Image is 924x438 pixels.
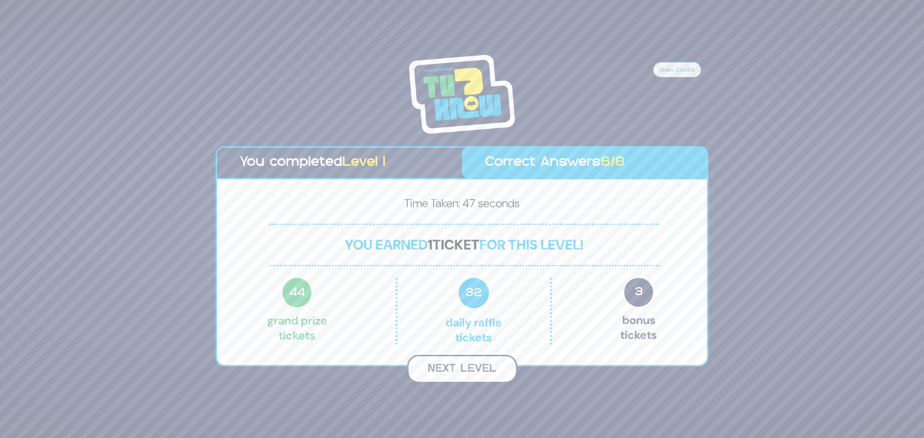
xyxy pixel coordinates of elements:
span: 6/8 [601,156,625,169]
span: Level 1 [342,156,385,169]
span: 44 [282,278,312,307]
p: Grand Prize tickets [267,278,327,345]
span: ticket [433,236,479,254]
p: Correct Answers [485,152,684,173]
p: Daily Raffle tickets [418,278,529,345]
button: Next Level [407,355,517,383]
p: Time Taken: 47 seconds [232,195,692,216]
span: 1 [428,236,433,254]
span: 3 [624,278,653,307]
span: 32 [459,278,489,308]
button: Share Credits [653,62,701,77]
span: You earned for this level! [345,236,584,254]
p: Bonus tickets [620,278,657,345]
p: You completed [240,152,439,173]
img: Tournament Logo [409,55,515,134]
